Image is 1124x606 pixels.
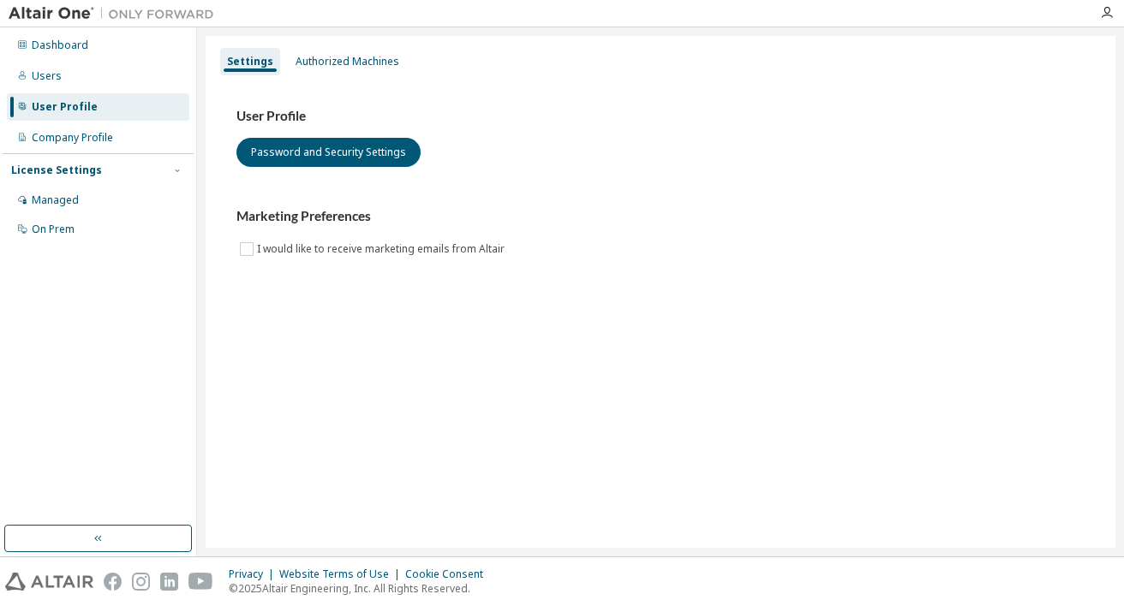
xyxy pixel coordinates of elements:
img: linkedin.svg [160,573,178,591]
div: On Prem [32,223,75,236]
p: © 2025 Altair Engineering, Inc. All Rights Reserved. [229,581,493,596]
label: I would like to receive marketing emails from Altair [257,239,508,259]
button: Password and Security Settings [236,138,421,167]
div: License Settings [11,163,102,177]
div: Website Terms of Use [279,567,405,581]
img: altair_logo.svg [5,573,93,591]
img: instagram.svg [132,573,150,591]
div: Managed [32,193,79,207]
h3: User Profile [236,108,1085,125]
h3: Marketing Preferences [236,208,1085,225]
img: youtube.svg [188,573,213,591]
div: Privacy [229,567,279,581]
div: Cookie Consent [405,567,493,581]
div: Settings [227,55,273,68]
div: Users [32,69,62,83]
div: Company Profile [32,131,113,145]
div: Authorized Machines [296,55,399,68]
div: User Profile [32,100,98,114]
img: facebook.svg [104,573,122,591]
img: Altair One [9,5,223,22]
div: Dashboard [32,39,88,52]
